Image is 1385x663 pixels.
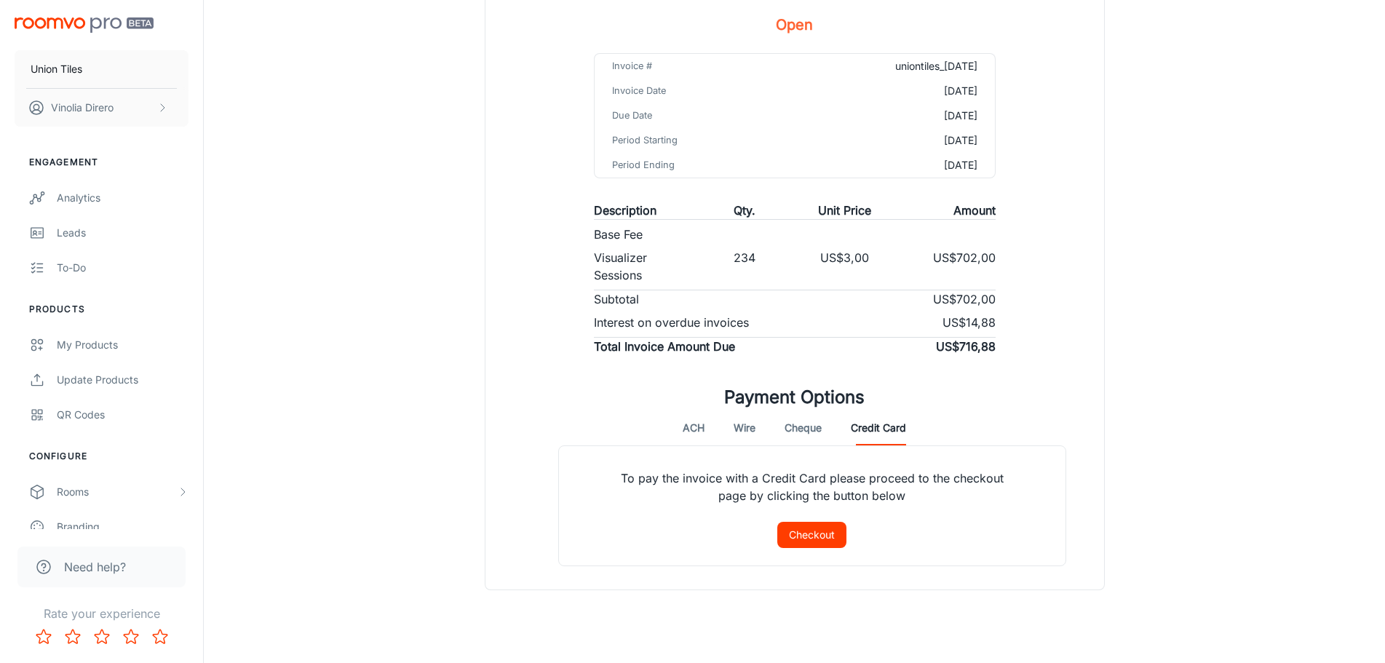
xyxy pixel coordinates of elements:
button: Union Tiles [15,50,188,88]
button: Rate 2 star [58,622,87,651]
h5: Open [776,14,813,36]
img: Roomvo PRO Beta [15,17,154,33]
p: Visualizer Sessions [594,249,694,284]
p: Total Invoice Amount Due [594,338,735,355]
p: Description [594,202,656,219]
p: US$716,88 [936,338,996,355]
p: Vinolia Direro [51,100,114,116]
span: Need help? [64,558,126,576]
button: Credit Card [851,410,906,445]
div: Leads [57,225,188,241]
td: Period Ending [595,153,799,178]
p: Subtotal [594,290,639,308]
p: US$702,00 [933,249,996,284]
td: [DATE] [799,79,995,103]
button: ACH [683,410,705,445]
div: Branding [57,519,188,535]
button: Checkout [777,522,846,548]
td: Due Date [595,103,799,128]
p: To pay the invoice with a Credit Card please proceed to the checkout page by clicking the button ... [594,446,1031,522]
p: Base Fee [594,226,643,243]
p: Unit Price [818,202,871,219]
td: uniontiles_[DATE] [799,54,995,79]
button: Vinolia Direro [15,89,188,127]
div: My Products [57,337,188,353]
td: Period Starting [595,128,799,153]
button: Rate 3 star [87,622,116,651]
p: Rate your experience [12,605,191,622]
div: Update Products [57,372,188,388]
p: US$3,00 [820,249,869,284]
td: [DATE] [799,103,995,128]
button: Rate 5 star [146,622,175,651]
p: US$702,00 [933,290,996,308]
td: Invoice Date [595,79,799,103]
p: US$14,88 [942,314,996,331]
p: Interest on overdue invoices [594,314,749,331]
p: Amount [953,202,996,219]
button: Rate 1 star [29,622,58,651]
div: To-do [57,260,188,276]
td: [DATE] [799,153,995,178]
p: Qty. [734,202,755,219]
button: Rate 4 star [116,622,146,651]
div: Analytics [57,190,188,206]
div: Rooms [57,484,177,500]
p: Union Tiles [31,61,82,77]
td: [DATE] [799,128,995,153]
div: QR Codes [57,407,188,423]
p: 234 [734,249,755,284]
button: Cheque [785,410,822,445]
td: Invoice # [595,54,799,79]
h1: Payment Options [724,384,865,410]
button: Wire [734,410,755,445]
